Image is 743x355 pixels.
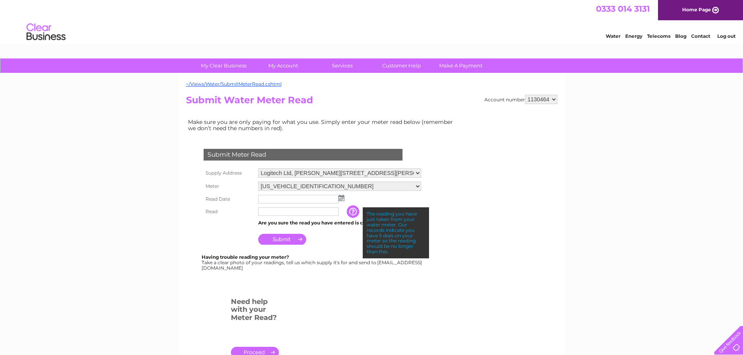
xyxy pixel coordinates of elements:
[310,58,374,73] a: Services
[231,296,279,326] h3: Need help with your Meter Read?
[202,180,256,193] th: Meter
[369,58,434,73] a: Customer Help
[363,207,429,258] div: The reading you have just taken from your water meter. Our records indicate you have 5 dials on y...
[691,33,710,39] a: Contact
[186,117,459,133] td: Make sure you are only paying for what you use. Simply enter your meter read below (remember we d...
[251,58,315,73] a: My Account
[625,33,642,39] a: Energy
[202,254,423,270] div: Take a clear photo of your readings, tell us which supply it's for and send to [EMAIL_ADDRESS][DO...
[202,166,256,180] th: Supply Address
[202,205,256,218] th: Read
[606,33,621,39] a: Water
[717,33,736,39] a: Log out
[339,195,344,201] img: ...
[347,205,361,218] input: Information
[202,193,256,205] th: Read Date
[647,33,670,39] a: Telecoms
[186,95,557,110] h2: Submit Water Meter Read
[186,81,282,87] a: ~/Views/Water/SubmitMeterRead.cshtml
[204,149,403,161] div: Submit Meter Read
[596,4,650,14] a: 0333 014 3131
[256,218,423,228] td: Are you sure the read you have entered is correct?
[429,58,493,73] a: Make A Payment
[26,20,66,44] img: logo.png
[675,33,686,39] a: Blog
[484,95,557,104] div: Account number
[192,58,256,73] a: My Clear Business
[188,4,556,38] div: Clear Business is a trading name of Verastar Limited (registered in [GEOGRAPHIC_DATA] No. 3667643...
[258,234,306,245] input: Submit
[202,254,289,260] b: Having trouble reading your meter?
